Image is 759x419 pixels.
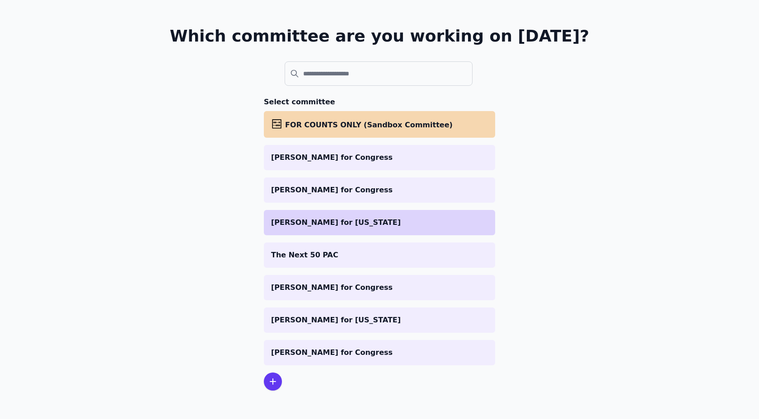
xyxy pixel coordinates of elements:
a: [PERSON_NAME] for Congress [264,177,495,203]
a: [PERSON_NAME] for [US_STATE] [264,210,495,235]
p: [PERSON_NAME] for Congress [271,152,488,163]
p: [PERSON_NAME] for Congress [271,347,488,358]
a: FOR COUNTS ONLY (Sandbox Committee) [264,111,495,138]
p: [PERSON_NAME] for [US_STATE] [271,315,488,326]
a: The Next 50 PAC [264,242,495,268]
p: [PERSON_NAME] for Congress [271,282,488,293]
h3: Select committee [264,97,495,107]
span: FOR COUNTS ONLY (Sandbox Committee) [285,121,453,129]
h1: Which committee are you working on [DATE]? [170,27,590,45]
p: The Next 50 PAC [271,250,488,261]
a: [PERSON_NAME] for Congress [264,145,495,170]
a: [PERSON_NAME] for Congress [264,340,495,365]
p: [PERSON_NAME] for Congress [271,185,488,196]
a: [PERSON_NAME] for Congress [264,275,495,300]
a: [PERSON_NAME] for [US_STATE] [264,307,495,333]
p: [PERSON_NAME] for [US_STATE] [271,217,488,228]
